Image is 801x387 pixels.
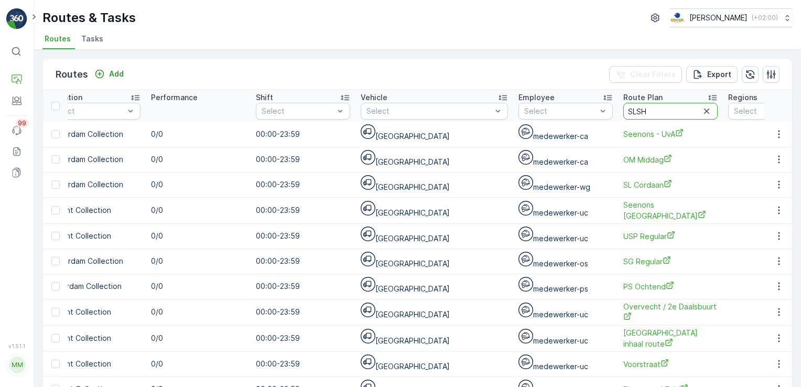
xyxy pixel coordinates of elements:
[361,227,508,246] div: [GEOGRAPHIC_DATA]
[256,359,350,369] p: 00:00-23:59
[256,256,350,266] p: 00:00-23:59
[623,128,718,139] a: Seenons - UvA
[623,302,718,323] a: Overvecht / 2e Daalsbuurt
[518,175,613,195] div: medewerker-wg
[151,281,245,292] p: 0/0
[361,329,508,348] div: [GEOGRAPHIC_DATA]
[361,175,375,190] img: svg%3e
[361,354,375,369] img: svg%3e
[256,179,350,190] p: 00:00-23:59
[518,92,555,103] p: Employee
[518,277,533,292] img: svg%3e
[623,200,718,221] a: Seenons Utrecht
[51,155,60,164] div: Toggle Row Selected
[623,328,718,349] span: [GEOGRAPHIC_DATA] inhaal route
[623,154,718,165] span: OM Middag
[361,150,508,169] div: [GEOGRAPHIC_DATA]
[752,14,778,22] p: ( +02:00 )
[361,150,375,165] img: svg%3e
[6,351,27,379] button: MM
[630,69,676,80] p: Clear Filters
[46,281,140,292] p: Rotterdam Collection
[45,34,71,44] span: Routes
[623,231,718,242] a: USP Regular
[361,252,508,271] div: [GEOGRAPHIC_DATA]
[361,227,375,241] img: svg%3e
[46,129,140,139] p: Amsterdam Collection
[256,129,350,139] p: 00:00-23:59
[361,303,375,317] img: svg%3e
[518,201,613,220] div: medewerker-uc
[518,303,533,317] img: svg%3e
[518,175,533,190] img: svg%3e
[518,252,533,266] img: svg%3e
[728,92,757,103] p: Regions
[623,103,718,120] input: Search
[56,67,88,82] p: Routes
[518,277,613,296] div: medewerker-ps
[623,256,718,267] span: SG Regular
[151,307,245,317] p: 0/0
[361,124,375,139] img: svg%3e
[151,359,245,369] p: 0/0
[623,179,718,190] a: SL Cordaan
[361,124,508,144] div: [GEOGRAPHIC_DATA]
[689,13,748,23] p: [PERSON_NAME]
[151,231,245,241] p: 0/0
[51,180,60,189] div: Toggle Row Selected
[151,256,245,266] p: 0/0
[151,92,198,103] p: Performance
[51,334,60,342] div: Toggle Row Selected
[46,205,140,216] p: Utrecht Collection
[518,150,613,169] div: medewerker-ca
[361,92,387,103] p: Vehicle
[46,154,140,165] p: Amsterdam Collection
[90,68,128,80] button: Add
[518,303,613,322] div: medewerker-uc
[51,308,60,316] div: Toggle Row Selected
[361,175,508,195] div: [GEOGRAPHIC_DATA]
[256,307,350,317] p: 00:00-23:59
[518,201,533,216] img: svg%3e
[256,231,350,241] p: 00:00-23:59
[686,66,738,83] button: Export
[46,179,140,190] p: Amsterdam Collection
[518,329,613,348] div: medewerker-uc
[670,12,685,24] img: basis-logo_rgb2x.png
[623,281,718,292] a: PS Ochtend
[256,281,350,292] p: 00:00-23:59
[524,106,597,116] p: Select
[707,69,731,80] p: Export
[109,69,124,79] p: Add
[670,8,793,27] button: [PERSON_NAME](+02:00)
[51,130,60,138] div: Toggle Row Selected
[151,129,245,139] p: 0/0
[623,359,718,370] a: Voorstraat
[623,328,718,349] a: Utrecht inhaal route
[518,354,533,369] img: svg%3e
[518,124,613,144] div: medewerker-ca
[18,119,26,127] p: 99
[361,354,508,374] div: [GEOGRAPHIC_DATA]
[151,333,245,343] p: 0/0
[46,333,140,343] p: Utrecht Collection
[256,92,273,103] p: Shift
[361,201,375,216] img: svg%3e
[51,360,60,368] div: Toggle Row Selected
[518,150,533,165] img: svg%3e
[6,8,27,29] img: logo
[9,357,26,373] div: MM
[361,252,375,266] img: svg%3e
[361,277,508,296] div: [GEOGRAPHIC_DATA]
[361,277,375,292] img: svg%3e
[151,179,245,190] p: 0/0
[623,200,718,221] span: Seenons [GEOGRAPHIC_DATA]
[81,34,103,44] span: Tasks
[518,252,613,271] div: medewerker-os
[51,257,60,265] div: Toggle Row Selected
[518,124,533,139] img: svg%3e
